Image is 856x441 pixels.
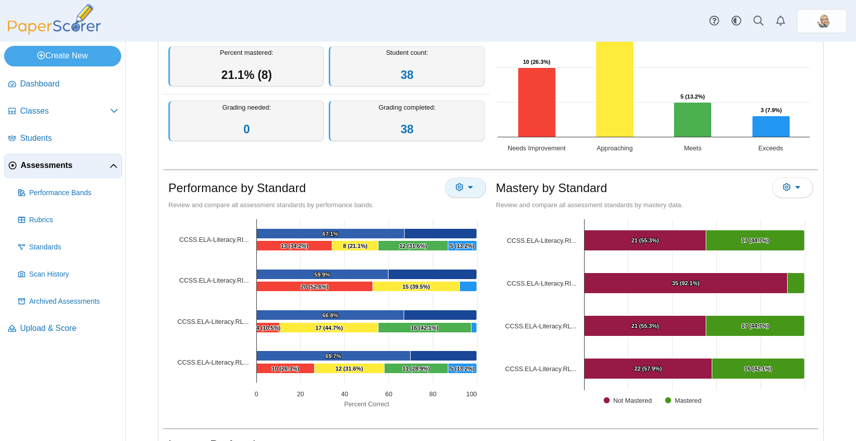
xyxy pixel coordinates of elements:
path: [object Object], 12. Approaching. [315,364,385,374]
text: 66.8% [322,312,338,318]
button: More options [772,178,813,198]
h1: Performance by Standard [168,180,306,197]
text: 20 (52.6%) [301,284,328,290]
button: Show Mastered [665,397,703,404]
g: Meets, bar series 4 of 6 with 4 bars. [378,241,471,374]
text: 13 (34.2%) [280,243,308,249]
text: 17 (44.7%) [741,237,769,243]
span: Students [20,133,118,144]
a: PaperScorer [4,28,105,36]
a: [object Object] [177,318,249,325]
a: Archived Assessments [14,290,122,314]
path: [object Object], 16. Meets. [378,323,471,333]
path: [object Object], 32.89474210526316. Average Percent Not Correct. [405,229,477,239]
img: PaperScorer [4,4,105,35]
path: [object Object], 22. Not Mastered. [584,359,712,379]
text: 60 [385,390,392,398]
a: Alerts [770,10,792,32]
path: [object Object], 17. Mastered. [706,230,804,251]
a: 38 [401,68,414,81]
span: Assessments [21,160,110,171]
path: [object Object], 5. Exceeds. [448,241,477,251]
path: [object Object], 4. Needs Improvement. [257,323,280,333]
path: [object Object], 3. Mastered. [787,273,804,294]
div: Review and compare all assessment standards by mastery data. [496,201,814,210]
path: [object Object], 40.13157894736842. Average Percent Not Correct. [389,270,477,280]
text: 17 (44.7%) [741,323,769,329]
div: Review and compare all assessment standards by performance bands. [168,201,486,210]
tspan: CCSS.ELA-Literacy.RL... [177,318,249,325]
g: Needs Improvement, bar series 6 of 6 with 4 bars. [257,241,373,374]
svg: Interactive chart [168,214,482,415]
path: [object Object], 66.84210526315789. Average Percent Correct. [257,310,404,320]
path: Exceeds, 3. Overall Assessment Performance. [752,116,790,137]
svg: Interactive chart [496,214,810,415]
text: 40 [341,390,348,398]
path: [object Object], 35. Not Mastered. [584,273,787,294]
a: Performance Bands [14,181,122,205]
span: Archived Assessments [29,297,118,307]
path: [object Object], 21. Not Mastered. [584,316,706,336]
a: Students [4,127,122,151]
path: [object Object], 1. Exceeds. [471,323,477,333]
a: [object Object] [179,277,249,284]
span: 21.1% (8) [221,68,272,81]
a: Create New [4,46,121,66]
text: 59.9% [314,272,330,278]
text: 10 (26.3%) [271,366,299,372]
g: Approaching, bar series 5 of 6 with 4 bars. [280,241,460,374]
div: Grading completed: [329,101,484,141]
h1: Mastery by Standard [496,180,607,197]
text: 17 (44.7%) [315,325,343,331]
text: Needs Improvement [508,144,566,152]
text: 12 (31.6%) [335,366,363,372]
text: 11 (28.9%) [402,366,430,372]
span: Emily Wasley [814,13,830,29]
text: 3 (7.9%) [760,107,782,113]
path: [object Object], 30.26315789473685. Average Percent Not Correct. [411,351,477,361]
path: [object Object], 3. Exceeds. [460,282,477,292]
path: [object Object], 12. Meets. [378,241,448,251]
span: Rubrics [29,215,118,225]
text: 20 [297,390,304,398]
a: 0 [243,123,250,136]
text: Approaching [596,144,632,152]
text: 4 (10.5%) [256,325,281,331]
text: Exceeds [758,144,783,152]
a: Classes [4,100,122,124]
path: [object Object], 17. Approaching. [280,323,378,333]
a: Upload & Score [4,317,122,341]
path: Needs Improvement, 10. Overall Assessment Performance. [518,68,555,137]
g: Average Percent Correct, bar series 2 of 6 with 4 bars. [257,229,411,361]
button: Show Not Mastered [604,397,654,404]
path: [object Object], 21. Not Mastered. [584,230,706,251]
path: [object Object], 16. Mastered. [712,359,804,379]
text: 16 (42.1%) [744,366,772,372]
a: CCSS.ELA-Literacy.RL.9-10.2 [505,365,577,373]
text: 21 (55.3%) [631,237,658,243]
g: Average Percent Not Correct, bar series 1 of 6 with 4 bars. [389,229,477,361]
span: Classes [20,106,110,117]
path: Meets, 5. Overall Assessment Performance. [674,103,711,137]
path: [object Object], 11. Meets. [385,364,448,374]
a: CCSS.ELA-Literacy.RI.9-10.8 [507,280,576,287]
text: 22 (57.9%) [634,366,661,372]
a: 38 [401,123,414,136]
span: Dashboard [20,78,118,90]
g: Mastered, bar series 1 of 2 with 4 bars. [706,230,804,379]
text: 12 (31.6%) [399,243,427,249]
text: Percent Correct [344,400,390,408]
a: [object Object] [179,236,249,243]
text: 16 (42.1%) [411,325,438,331]
text: 67.1% [322,231,338,237]
text: 69.7% [325,353,341,359]
path: [object Object], 59.86842105263158. Average Percent Correct. [257,270,389,280]
img: ps.zKYLFpFWctilUouI [814,13,830,29]
text: 8 (21.1%) [343,243,368,249]
span: Standards [29,242,118,252]
text: 5 (13.2%) [450,366,475,372]
tspan: CCSS.ELA-Literacy.RI... [179,277,249,284]
g: Exceeds, bar series 3 of 6 with 4 bars. [448,241,477,374]
tspan: CCSS.ELA-Literacy.RL... [505,365,577,373]
g: Not Mastered, bar series 2 of 2 with 4 bars. [584,230,787,379]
